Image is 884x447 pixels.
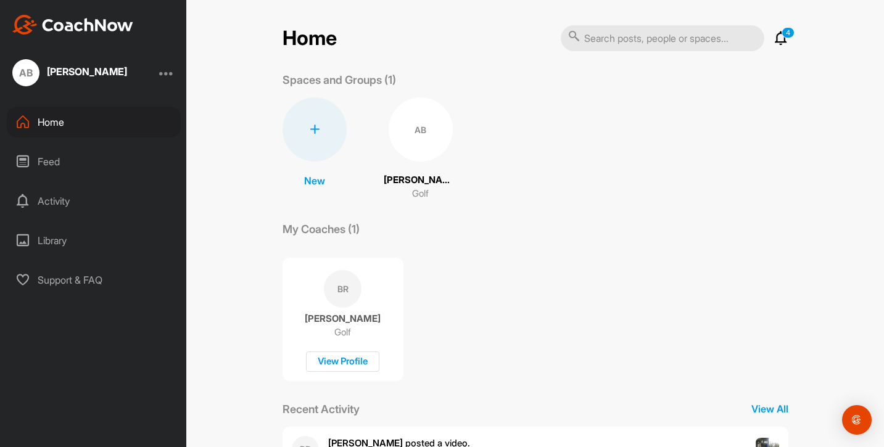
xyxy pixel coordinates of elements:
h2: Home [283,27,337,51]
div: Activity [7,186,181,216]
div: AB [12,59,39,86]
div: Library [7,225,181,256]
div: Support & FAQ [7,265,181,295]
div: View Profile [306,351,379,372]
p: Golf [412,187,429,201]
p: New [304,173,325,188]
img: CoachNow [12,15,133,35]
div: AB [389,97,453,162]
div: Open Intercom Messenger [842,405,872,435]
p: 4 [782,27,795,38]
p: Spaces and Groups (1) [283,72,396,88]
p: [PERSON_NAME] [384,173,458,187]
p: View All [751,401,788,416]
div: Feed [7,146,181,177]
div: Home [7,107,181,137]
div: [PERSON_NAME] [47,67,127,76]
p: [PERSON_NAME] [305,313,381,325]
div: BR [324,270,361,308]
p: Golf [334,326,351,338]
p: My Coaches (1) [283,221,360,237]
input: Search posts, people or spaces... [561,25,764,51]
a: AB[PERSON_NAME]Golf [384,97,458,201]
p: Recent Activity [283,401,360,417]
